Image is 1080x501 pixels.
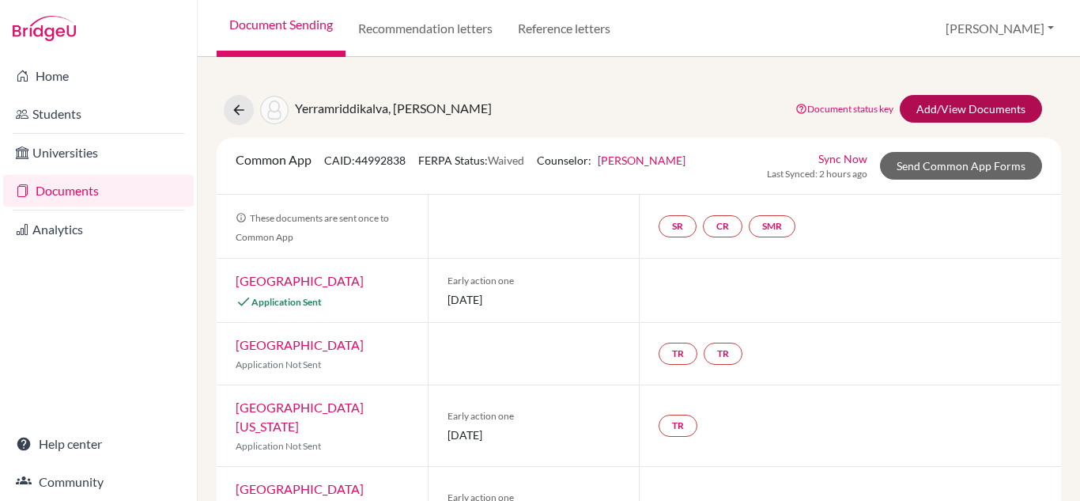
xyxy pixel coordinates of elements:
a: Add/View Documents [900,95,1042,123]
a: [GEOGRAPHIC_DATA] [236,273,364,288]
a: Sync Now [818,150,867,167]
a: Help center [3,428,194,460]
a: Home [3,60,194,92]
span: CAID: 44992838 [324,154,406,167]
span: Common App [236,152,312,167]
a: [GEOGRAPHIC_DATA] [236,337,364,352]
span: [DATE] [447,291,620,308]
a: Documents [3,175,194,207]
a: TR [659,343,697,365]
a: SMR [749,215,795,237]
a: [PERSON_NAME] [598,154,685,167]
span: Counselor: [537,154,685,167]
a: SR [659,215,697,237]
a: Universities [3,137,194,169]
span: Early action one [447,409,620,423]
a: Document status key [795,103,893,115]
a: TR [704,343,742,365]
span: FERPA Status: [418,154,524,167]
a: Students [3,98,194,130]
a: [GEOGRAPHIC_DATA][US_STATE] [236,400,364,434]
a: Send Common App Forms [880,152,1042,180]
span: Yerramriddikalva, [PERSON_NAME] [295,101,492,116]
span: [DATE] [447,427,620,443]
span: Application Sent [251,296,322,308]
span: Early action one [447,274,620,288]
span: Application Not Sent [236,440,321,452]
a: Community [3,466,194,498]
a: TR [659,415,697,437]
button: [PERSON_NAME] [938,13,1061,44]
a: Analytics [3,214,194,245]
img: Bridge-U [13,16,76,41]
a: CR [703,215,742,237]
span: Last Synced: 2 hours ago [767,167,867,181]
span: Waived [488,154,524,167]
span: These documents are sent once to Common App [236,212,389,243]
span: Application Not Sent [236,359,321,370]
